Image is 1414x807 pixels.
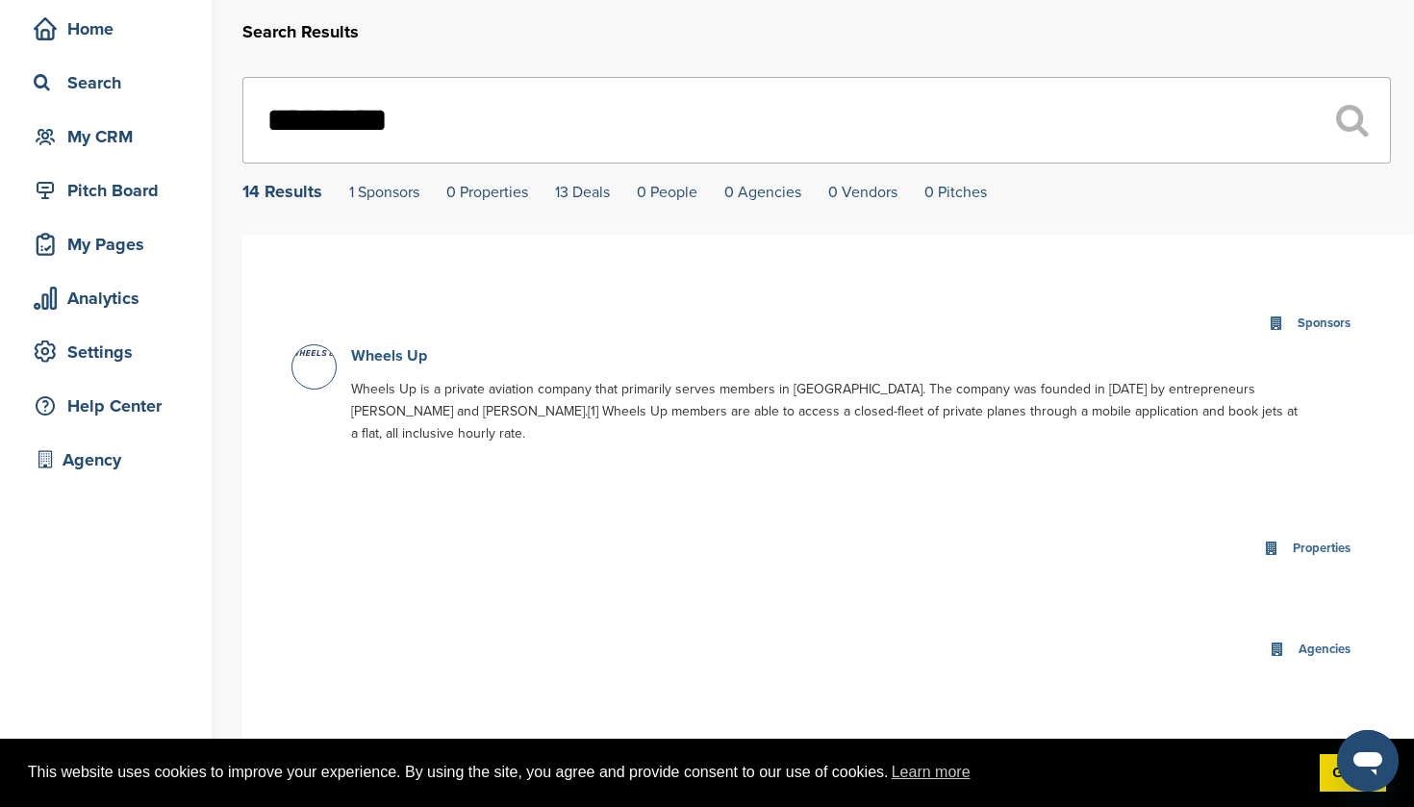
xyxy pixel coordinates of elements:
[29,281,192,315] div: Analytics
[889,758,973,787] a: learn more about cookies
[1293,313,1355,335] div: Sponsors
[19,276,192,320] a: Analytics
[19,7,192,51] a: Home
[29,173,192,208] div: Pitch Board
[29,12,192,46] div: Home
[1320,754,1386,793] a: dismiss cookie message
[637,183,697,202] a: 0 People
[29,119,192,154] div: My CRM
[29,227,192,262] div: My Pages
[19,61,192,105] a: Search
[446,183,528,202] a: 0 Properties
[349,183,419,202] a: 1 Sponsors
[351,346,427,366] a: Wheels Up
[292,350,341,356] img: Wheels up logo
[242,19,1391,45] h2: Search Results
[19,330,192,374] a: Settings
[1337,730,1399,792] iframe: Button to launch messaging window
[724,183,801,202] a: 0 Agencies
[924,183,987,202] a: 0 Pitches
[19,222,192,266] a: My Pages
[351,378,1298,444] p: Wheels Up is a private aviation company that primarily serves members in [GEOGRAPHIC_DATA]. The c...
[242,183,322,200] div: 14 Results
[1294,639,1355,661] div: Agencies
[19,438,192,482] a: Agency
[19,168,192,213] a: Pitch Board
[29,442,192,477] div: Agency
[19,384,192,428] a: Help Center
[828,183,897,202] a: 0 Vendors
[1288,538,1355,560] div: Properties
[29,65,192,100] div: Search
[19,114,192,159] a: My CRM
[29,335,192,369] div: Settings
[29,389,192,423] div: Help Center
[555,183,610,202] a: 13 Deals
[28,758,1304,787] span: This website uses cookies to improve your experience. By using the site, you agree and provide co...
